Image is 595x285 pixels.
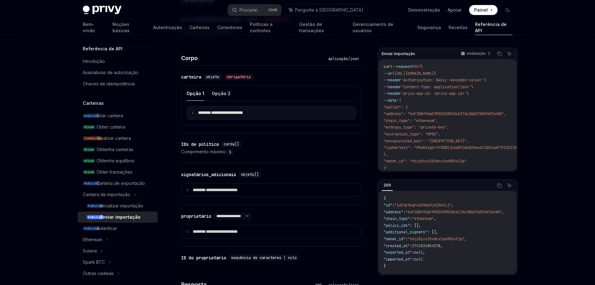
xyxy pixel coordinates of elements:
[212,91,231,96] font: Opção 2
[299,20,345,35] a: Gestão de transações
[97,158,135,163] font: Obtenha equilíbrio
[78,144,158,155] a: PEGARObtenha carteiras
[100,214,141,220] font: Enviar importação
[78,155,158,166] a: PEGARObtenha equilíbrio
[84,125,94,129] font: PEGAR
[268,8,275,12] font: Ctrl
[471,84,473,89] span: \
[78,166,158,178] a: PEGARObter transações
[78,56,158,67] a: Introdução
[403,210,405,215] span: :
[440,243,443,248] span: ,
[384,125,449,130] span: "entropy_type": "private-key",
[88,204,102,208] font: PUBLICAR
[384,152,388,157] span: },
[97,124,125,130] font: Obter carteira
[397,98,401,103] span: '{
[78,200,158,211] a: PUBLICARInicializar importação
[83,100,104,106] font: Carteiras
[353,22,393,33] font: Gerenciamento de usuários
[384,203,392,208] span: "id"
[384,159,467,164] span: "owner_id": "rkiz0ivz254drv1xw982v3jq"
[186,91,204,96] font: Opção 1
[181,255,226,261] font: ID do proprietário
[505,50,513,58] button: Pergunte à IA
[392,203,394,208] span: :
[384,139,469,144] span: "encapsulated_key": "[ENCRYPTION_KEY]",
[78,78,158,89] a: Chaves de idempotência
[401,84,471,89] span: 'Content-Type: application/json'
[449,20,468,35] a: Receitas
[384,183,391,187] font: 200
[394,71,434,76] span: [URL][DOMAIN_NAME]
[394,203,451,208] span: "id2tptkqrxd39qo9j423etij"
[84,182,99,185] font: PUBLICAR
[384,118,438,123] span: "chain_type": "ethereum",
[448,7,462,13] font: Apoiar
[328,56,359,61] font: aplicação/json
[83,46,122,51] font: Referência de API
[181,141,219,147] font: IDs de política
[97,147,133,152] font: Obtenha carteiras
[83,259,105,265] font: Spark BTC
[401,78,484,83] span: 'Authorization: Basic <encoded-value>'
[78,211,158,223] a: PUBLICAREnviar importação
[84,170,94,174] font: PEGAR
[405,210,502,215] span: "0xF1DBff66C993EE895C8cb176c30b07A559d76496"
[83,271,114,276] font: Outras cadeias
[285,4,368,16] button: Pergunte à [GEOGRAPHIC_DATA]
[181,55,198,61] font: Corpo
[83,237,102,242] font: Ethereum
[384,84,401,89] span: --header
[414,250,423,255] span: null
[190,20,210,35] a: Carteiras
[83,70,138,75] font: Assinaturas de autorização
[83,20,105,35] a: Bem-vindo
[181,149,226,154] font: Comprimento máximo:
[299,22,324,33] font: Gestão de transações
[495,181,503,190] button: Copie o conteúdo do bloco de código
[295,7,363,13] font: Pergunte à [GEOGRAPHIC_DATA]
[401,91,467,96] span: 'privy-app-id: <privy-app-id>'
[384,132,440,137] span: "encryption_type": "HPKE",
[83,81,135,86] font: Chaves de idempotência
[190,25,210,30] font: Carteiras
[495,50,503,58] button: Copie o conteúdo do bloco de código
[421,64,423,69] span: \
[241,172,259,177] font: objeto[]
[384,263,386,268] span: }
[412,64,421,69] span: POST
[78,67,158,78] a: Assinaturas de autorização
[84,227,99,230] font: PUBLICAR
[84,114,99,118] font: PUBLICAR
[417,20,441,35] a: Segurança
[466,51,486,56] font: ondulação
[250,20,292,35] a: Políticas e controles
[78,223,158,234] a: PUBLICARAutenticar
[83,22,95,33] font: Bem-vindo
[275,8,278,12] font: K
[503,5,513,15] button: Alternar modo escuro
[112,22,130,33] font: Noções básicas
[384,243,410,248] span: "created_at"
[384,230,427,235] span: "additional_signers"
[206,74,219,79] font: objeto
[97,181,145,186] font: Carteira de exportação
[410,216,412,221] span: :
[78,110,158,121] a: PUBLICARCriar carteira
[423,250,425,255] span: ,
[112,20,146,35] a: Noções básicas
[384,105,408,110] span: "wallet": {
[384,78,401,83] span: --header
[414,257,423,262] span: null
[412,257,414,262] span: :
[384,64,392,69] span: curl
[384,111,506,116] span: "address": "0xF1DBff66C993EE895C8cb176c30b07A559d76496",
[475,22,507,33] font: Referência de API
[228,4,281,16] button: Procurar...CtrlK
[88,216,102,219] font: PUBLICAR
[217,25,242,30] font: Conectores
[84,137,101,140] font: CORREÇÃO
[412,243,440,248] span: 1741834854578
[451,203,454,208] span: ,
